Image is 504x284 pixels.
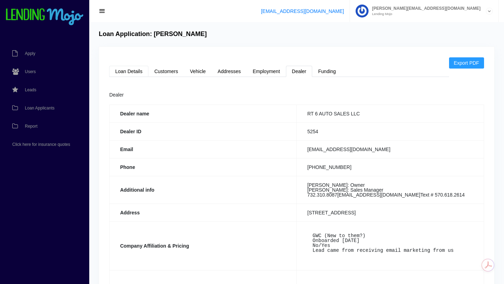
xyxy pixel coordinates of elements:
[369,12,481,16] small: Lending Mojo
[109,66,148,77] a: Loan Details
[25,88,36,92] span: Leads
[356,5,369,17] img: Profile image
[110,140,297,158] th: Email
[297,140,484,158] td: [EMAIL_ADDRESS][DOMAIN_NAME]
[312,66,342,77] a: Funding
[247,66,286,77] a: Employment
[369,6,481,10] span: [PERSON_NAME][EMAIL_ADDRESS][DOMAIN_NAME]
[184,66,212,77] a: Vehicle
[12,142,70,147] span: Click here for insurance quotes
[110,158,297,176] th: Phone
[212,66,247,77] a: Addresses
[99,30,207,38] h4: Loan Application: [PERSON_NAME]
[297,105,484,122] td: RT 6 AUTO SALES LLC
[449,57,484,69] a: Export PDF
[110,221,297,270] th: Company Affiliation & Pricing
[109,91,484,99] div: Dealer
[148,66,184,77] a: Customers
[307,228,473,258] pre: GWC (New to them?) Onboarded [DATE] No/Yes Lead came from receiving email marketing from us
[297,158,484,176] td: [PHONE_NUMBER]
[297,176,484,204] td: [PERSON_NAME]: Owner [PERSON_NAME]: Sales Manager 732.310.8087 [EMAIL_ADDRESS][DOMAIN_NAME] Text ...
[286,66,312,77] a: Dealer
[110,176,297,204] th: Additional info
[25,106,55,110] span: Loan Applicants
[297,204,484,221] td: [STREET_ADDRESS]
[297,122,484,140] td: 5254
[5,8,84,26] img: logo-small.png
[25,124,37,128] span: Report
[261,8,344,14] a: [EMAIL_ADDRESS][DOMAIN_NAME]
[110,204,297,221] th: Address
[25,51,35,56] span: Apply
[110,105,297,122] th: Dealer name
[25,70,36,74] span: Users
[110,122,297,140] th: Dealer ID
